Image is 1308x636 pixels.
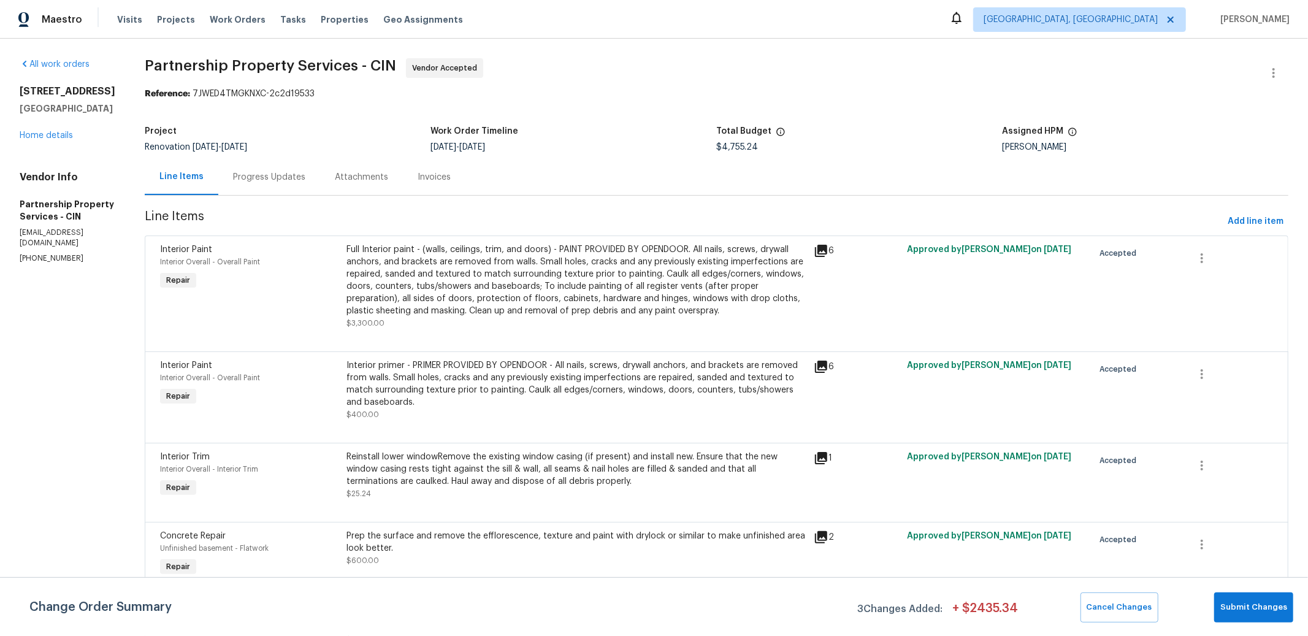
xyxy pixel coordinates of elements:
span: [DATE] [1044,245,1071,254]
span: Repair [161,274,195,286]
span: Accepted [1100,454,1141,467]
div: Invoices [418,171,451,183]
span: Geo Assignments [383,13,463,26]
span: Partnership Property Services - CIN [145,58,396,73]
span: $3,300.00 [347,320,385,327]
span: Interior Trim [160,453,210,461]
span: Accepted [1100,363,1141,375]
span: Interior Overall - Interior Trim [160,466,258,473]
span: Interior Overall - Overall Paint [160,374,260,381]
span: Submit Changes [1220,600,1287,615]
p: [EMAIL_ADDRESS][DOMAIN_NAME] [20,228,115,248]
span: [DATE] [1044,532,1071,540]
span: Projects [157,13,195,26]
span: Repair [161,561,195,573]
span: Work Orders [210,13,266,26]
span: Renovation [145,143,247,151]
h5: Work Order Timeline [430,127,518,136]
a: Home details [20,131,73,140]
span: $4,755.24 [717,143,759,151]
span: The total cost of line items that have been proposed by Opendoor. This sum includes line items th... [776,127,786,143]
b: Reference: [145,90,190,98]
div: Attachments [335,171,388,183]
span: Line Items [145,210,1223,233]
span: Approved by [PERSON_NAME] on [907,245,1071,254]
span: Concrete Repair [160,532,226,540]
h5: Assigned HPM [1003,127,1064,136]
span: Vendor Accepted [412,62,482,74]
span: Cancel Changes [1087,600,1152,615]
span: Interior Paint [160,245,212,254]
span: [DATE] [459,143,485,151]
span: 3 Changes Added: [857,597,943,623]
div: 2 [814,530,900,545]
h5: [GEOGRAPHIC_DATA] [20,102,115,115]
span: Repair [161,390,195,402]
span: $600.00 [347,557,380,564]
span: Properties [321,13,369,26]
div: 6 [814,243,900,258]
span: + $ 2435.34 [952,602,1018,623]
p: [PHONE_NUMBER] [20,253,115,264]
div: Interior primer - PRIMER PROVIDED BY OPENDOOR - All nails, screws, drywall anchors, and brackets ... [347,359,806,408]
span: - [193,143,247,151]
h2: [STREET_ADDRESS] [20,85,115,98]
h5: Partnership Property Services - CIN [20,198,115,223]
span: Repair [161,481,195,494]
div: Line Items [159,170,204,183]
button: Add line item [1223,210,1288,233]
span: Interior Paint [160,361,212,370]
span: Add line item [1228,214,1283,229]
button: Submit Changes [1214,592,1293,623]
span: Interior Overall - Overall Paint [160,258,260,266]
span: Approved by [PERSON_NAME] on [907,361,1071,370]
span: Change Order Summary [29,592,172,623]
div: Prep the surface and remove the efflorescence, texture and paint with drylock or similar to make ... [347,530,806,554]
span: Maestro [42,13,82,26]
h4: Vendor Info [20,171,115,183]
div: Reinstall lower windowRemove the existing window casing (if present) and install new. Ensure that... [347,451,806,488]
span: [DATE] [1044,361,1071,370]
span: Tasks [280,15,306,24]
div: 6 [814,359,900,374]
span: $25.24 [347,490,372,497]
span: [DATE] [193,143,218,151]
span: [DATE] [1044,453,1071,461]
span: Accepted [1100,247,1141,259]
span: Unfinished basement - Flatwork [160,545,269,552]
span: The hpm assigned to this work order. [1068,127,1077,143]
h5: Project [145,127,177,136]
div: Progress Updates [233,171,305,183]
span: Accepted [1100,534,1141,546]
div: [PERSON_NAME] [1003,143,1288,151]
span: Approved by [PERSON_NAME] on [907,532,1071,540]
div: Full Interior paint - (walls, ceilings, trim, and doors) - PAINT PROVIDED BY OPENDOOR. All nails,... [347,243,806,317]
span: Visits [117,13,142,26]
div: 7JWED4TMGKNXC-2c2d19533 [145,88,1288,100]
span: [GEOGRAPHIC_DATA], [GEOGRAPHIC_DATA] [984,13,1158,26]
span: - [430,143,485,151]
span: Approved by [PERSON_NAME] on [907,453,1071,461]
a: All work orders [20,60,90,69]
h5: Total Budget [717,127,772,136]
span: [DATE] [221,143,247,151]
span: [PERSON_NAME] [1215,13,1290,26]
button: Cancel Changes [1080,592,1158,623]
span: [DATE] [430,143,456,151]
span: $400.00 [347,411,380,418]
div: 1 [814,451,900,466]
